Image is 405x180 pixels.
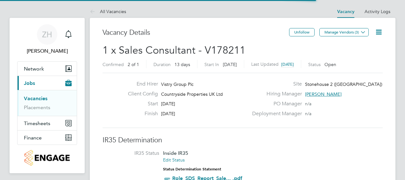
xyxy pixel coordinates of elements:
span: [PERSON_NAME] [305,91,342,97]
span: Open [324,62,336,67]
h3: IR35 Determination [103,136,383,145]
a: Activity Logs [365,9,390,14]
span: 2 of 1 [128,62,139,67]
label: Client Config [123,91,158,97]
button: Manage Vendors (3) [319,28,369,36]
span: Countryside Properties UK Ltd [161,91,223,97]
label: Deployment Manager [248,110,302,117]
label: Last Updated [251,61,279,67]
a: Go to home page [17,150,77,166]
label: Confirmed [103,62,124,67]
button: Network [18,62,77,76]
span: [DATE] [161,111,175,116]
span: Network [24,66,44,72]
span: [DATE] [281,62,294,67]
label: Duration [153,62,171,67]
span: 13 days [174,62,190,67]
span: Inside IR35 [163,150,188,156]
label: Site [248,81,302,87]
label: End Hirer [123,81,158,87]
span: Stonehouse 2 ([GEOGRAPHIC_DATA]) [305,81,382,87]
span: [DATE] [223,62,237,67]
span: Vistry Group Plc [161,81,194,87]
a: Placements [24,104,50,110]
a: Edit Status [163,157,185,163]
a: ZH[PERSON_NAME] [17,24,77,55]
span: Jobs [24,80,35,86]
span: 1 x Sales Consultant - V178211 [103,44,245,56]
a: Vacancy [337,9,354,14]
div: Jobs [18,90,77,116]
label: Finish [123,110,158,117]
label: Status [308,62,321,67]
nav: Main navigation [10,18,85,173]
strong: Status Determination Statement [163,167,221,171]
button: Unfollow [289,28,315,36]
span: n/a [305,111,311,116]
label: Hiring Manager [248,91,302,97]
button: Timesheets [18,116,77,130]
h3: Vacancy Details [103,28,289,37]
label: Start In [204,62,219,67]
button: Jobs [18,76,77,90]
label: Start [123,101,158,107]
span: [DATE] [161,101,175,107]
a: Vacancies [24,95,47,101]
span: ZH [42,30,52,39]
span: Zoe Hunt [17,47,77,55]
label: IR35 Status [109,150,159,157]
button: Finance [18,131,77,145]
span: Timesheets [24,120,50,126]
img: countryside-properties-logo-retina.png [25,150,69,166]
label: PO Manager [248,101,302,107]
a: All Vacancies [90,9,126,14]
span: n/a [305,101,311,107]
span: Finance [24,135,42,141]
